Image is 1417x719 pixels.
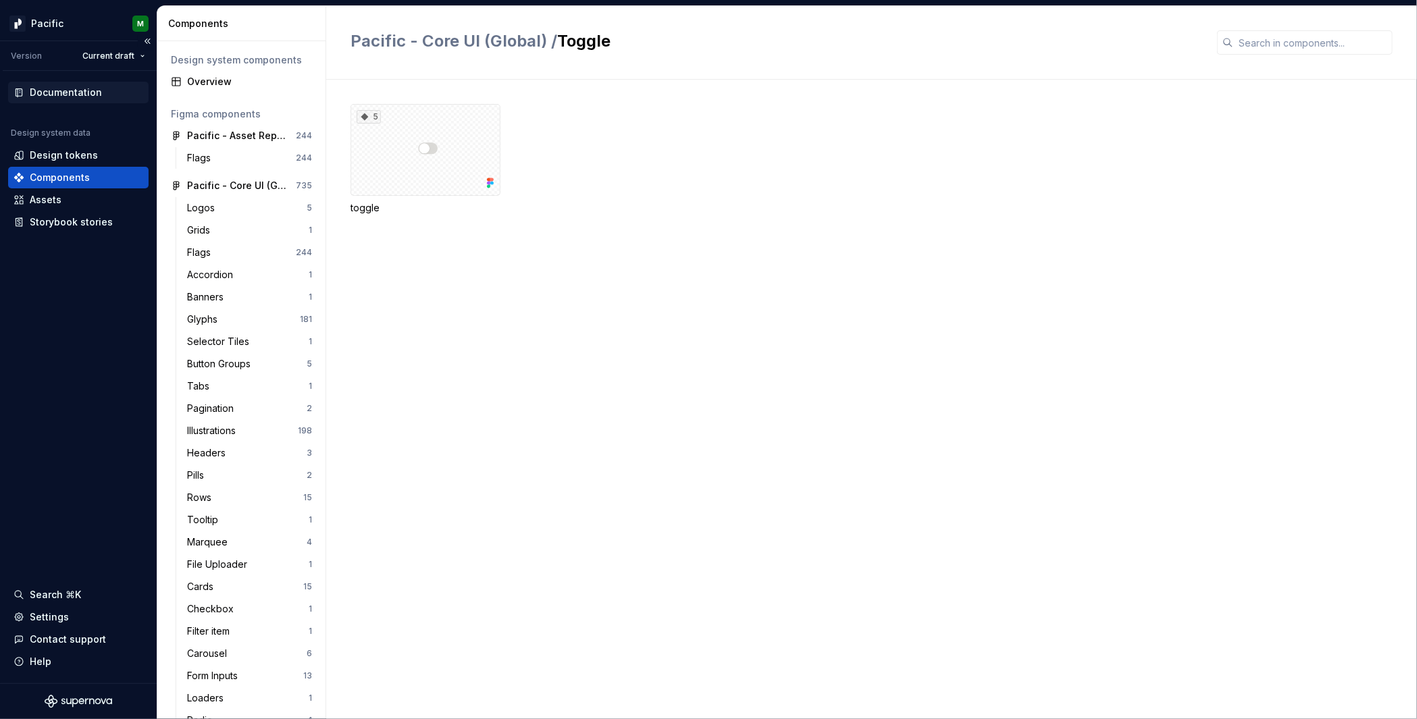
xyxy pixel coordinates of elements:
a: File Uploader1 [182,554,317,575]
a: Headers3 [182,442,317,464]
div: 181 [300,314,312,325]
a: Carousel6 [182,643,317,664]
a: Button Groups5 [182,353,317,375]
div: 244 [296,247,312,258]
div: 1 [309,559,312,570]
button: Collapse sidebar [138,32,157,51]
span: Pacific - Core UI (Global) / [351,31,557,51]
div: Filter item [187,624,235,638]
div: Components [30,171,90,184]
div: Storybook stories [30,215,113,229]
input: Search in components... [1233,30,1393,55]
div: Pacific - Asset Repository (Flags) [187,129,288,142]
div: 1 [309,269,312,280]
div: 3 [307,448,312,458]
div: Marquee [187,535,233,549]
div: 15 [303,581,312,592]
a: Pills2 [182,464,317,486]
a: Glyphs181 [182,309,317,330]
a: Documentation [8,82,149,103]
div: 1 [309,336,312,347]
div: 5 [307,203,312,213]
div: Pagination [187,402,239,415]
a: Filter item1 [182,620,317,642]
div: Button Groups [187,357,256,371]
div: Loaders [187,691,229,705]
div: 1 [309,514,312,525]
div: Glyphs [187,313,223,326]
a: Storybook stories [8,211,149,233]
div: Cards [187,580,219,593]
div: File Uploader [187,558,253,571]
div: 5 [357,110,381,124]
div: 198 [298,425,312,436]
a: Marquee4 [182,531,317,553]
div: Checkbox [187,602,239,616]
a: Assets [8,189,149,211]
div: Flags [187,246,216,259]
span: Current draft [82,51,134,61]
div: Version [11,51,42,61]
div: 1 [309,225,312,236]
a: Banners1 [182,286,317,308]
div: Carousel [187,647,232,660]
div: Accordion [187,268,238,282]
button: Contact support [8,629,149,650]
a: Checkbox1 [182,598,317,620]
a: Grids1 [182,219,317,241]
div: Flags [187,151,216,165]
a: Components [8,167,149,188]
a: Pacific - Asset Repository (Flags)244 [165,125,317,147]
a: Flags244 [182,242,317,263]
div: 1 [309,626,312,637]
a: Selector Tiles1 [182,331,317,352]
div: M [137,18,144,29]
div: Banners [187,290,229,304]
a: Design tokens [8,144,149,166]
a: Overview [165,71,317,92]
a: Flags244 [182,147,317,169]
div: Assets [30,193,61,207]
button: Help [8,651,149,672]
a: Illustrations198 [182,420,317,442]
div: Components [168,17,320,30]
div: Headers [187,446,231,460]
button: PacificM [3,9,154,38]
div: 13 [303,670,312,681]
div: Pills [187,469,209,482]
div: Pacific - Core UI (Global) [187,179,288,192]
div: Overview [187,75,312,88]
div: Design tokens [30,149,98,162]
div: Tabs [187,379,215,393]
div: 1 [309,381,312,392]
div: Rows [187,491,217,504]
a: Settings [8,606,149,628]
div: Form Inputs [187,669,243,683]
div: Illustrations [187,424,241,437]
div: Grids [187,223,215,237]
button: Current draft [76,47,151,65]
div: Settings [30,610,69,624]
h2: Toggle [351,30,1201,52]
div: Pacific [31,17,63,30]
div: Contact support [30,633,106,646]
div: 5 [307,358,312,369]
div: Figma components [171,107,312,121]
div: Help [30,655,51,668]
a: Pacific - Core UI (Global)735 [165,175,317,196]
a: Tabs1 [182,375,317,397]
div: 5toggle [351,104,500,215]
svg: Supernova Logo [45,695,112,708]
a: Rows15 [182,487,317,508]
div: Logos [187,201,220,215]
a: Pagination2 [182,398,317,419]
div: 244 [296,130,312,141]
div: 735 [296,180,312,191]
a: Logos5 [182,197,317,219]
div: 6 [307,648,312,659]
div: Search ⌘K [30,588,81,602]
div: 15 [303,492,312,503]
div: 2 [307,403,312,414]
div: Design system components [171,53,312,67]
